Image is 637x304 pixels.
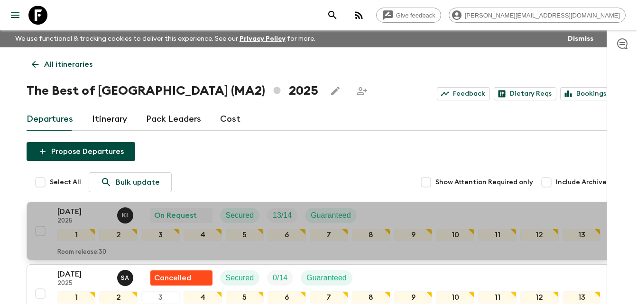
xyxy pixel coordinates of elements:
div: 4 [184,291,222,304]
p: 0 / 14 [273,272,287,284]
span: Khaled Ingrioui [117,210,135,218]
p: Bulk update [116,177,160,188]
div: 6 [268,291,306,304]
div: 2 [99,291,138,304]
button: menu [6,6,25,25]
button: [DATE]2025Khaled IngriouiOn RequestSecuredTrip FillGuaranteed12345678910111213Room release:30 [27,202,611,260]
span: Samir Achahri [117,273,135,280]
button: Edit this itinerary [326,81,345,100]
button: search adventures [323,6,342,25]
p: K I [122,212,128,219]
a: Give feedback [376,8,441,23]
p: On Request [154,210,197,221]
p: [DATE] [57,206,110,217]
div: Trip Fill [267,270,293,286]
div: 6 [268,229,306,241]
div: 3 [141,291,180,304]
a: Cost [220,108,240,131]
p: Secured [226,272,254,284]
div: Secured [220,270,260,286]
div: 4 [184,229,222,241]
div: 12 [520,229,559,241]
a: Bulk update [89,172,172,192]
div: 8 [352,229,390,241]
p: Secured [226,210,254,221]
div: 11 [478,229,517,241]
a: Bookings [560,87,611,100]
p: We use functional & tracking cookies to deliver this experience. See our for more. [11,30,319,47]
a: Feedback [437,87,490,100]
div: 8 [352,291,390,304]
h1: The Best of [GEOGRAPHIC_DATA] (MA2) 2025 [27,81,318,100]
p: Guaranteed [311,210,351,221]
div: 5 [226,229,264,241]
p: S A [121,274,129,282]
span: Show Attention Required only [435,178,533,187]
p: 13 / 14 [273,210,292,221]
a: Departures [27,108,73,131]
div: Secured [220,208,260,223]
button: SA [117,270,135,286]
p: Guaranteed [306,272,347,284]
div: 12 [520,291,559,304]
a: Itinerary [92,108,127,131]
div: 3 [141,229,180,241]
div: Flash Pack cancellation [150,270,212,286]
p: Cancelled [154,272,191,284]
p: 2025 [57,280,110,287]
div: 2 [99,229,138,241]
button: Propose Departures [27,142,135,161]
button: Dismiss [565,32,596,45]
div: 13 [563,291,601,304]
span: Include Archived [556,178,611,187]
button: KI [117,207,135,224]
div: 13 [563,229,601,241]
div: [PERSON_NAME][EMAIL_ADDRESS][DOMAIN_NAME] [449,8,626,23]
div: 7 [310,229,348,241]
span: Select All [50,178,81,187]
div: 10 [436,291,474,304]
a: All itineraries [27,55,98,74]
a: Privacy Policy [240,36,286,42]
div: 7 [310,291,348,304]
a: Dietary Reqs [494,87,556,100]
span: [PERSON_NAME][EMAIL_ADDRESS][DOMAIN_NAME] [460,12,625,19]
a: Pack Leaders [146,108,201,131]
p: All itineraries [44,59,92,70]
span: Share this itinerary [352,81,371,100]
div: 5 [226,291,264,304]
p: [DATE] [57,268,110,280]
div: 9 [394,291,433,304]
div: 9 [394,229,433,241]
span: Give feedback [391,12,441,19]
p: Room release: 30 [57,249,106,256]
div: 10 [436,229,474,241]
div: 1 [57,229,96,241]
div: 11 [478,291,517,304]
div: 1 [57,291,96,304]
p: 2025 [57,217,110,225]
div: Trip Fill [267,208,297,223]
